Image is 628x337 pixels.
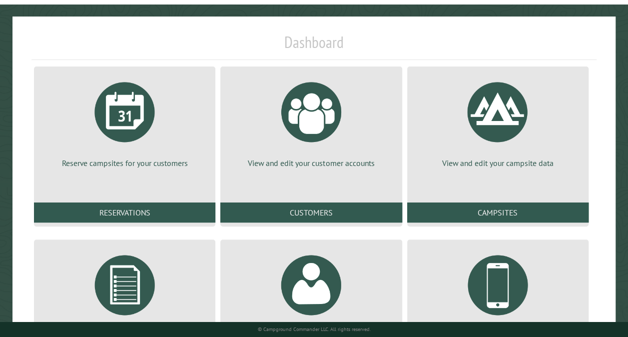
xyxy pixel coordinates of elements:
a: View and edit your campsite data [419,74,577,168]
small: © Campground Commander LLC. All rights reserved. [258,326,371,332]
p: View and edit your customer accounts [232,157,390,168]
p: Reserve campsites for your customers [46,157,203,168]
a: Campsites [407,202,589,222]
a: Customers [220,202,402,222]
a: Reservations [34,202,215,222]
h1: Dashboard [31,32,597,60]
p: View and edit your campsite data [419,157,577,168]
a: View and edit your customer accounts [232,74,390,168]
a: Reserve campsites for your customers [46,74,203,168]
